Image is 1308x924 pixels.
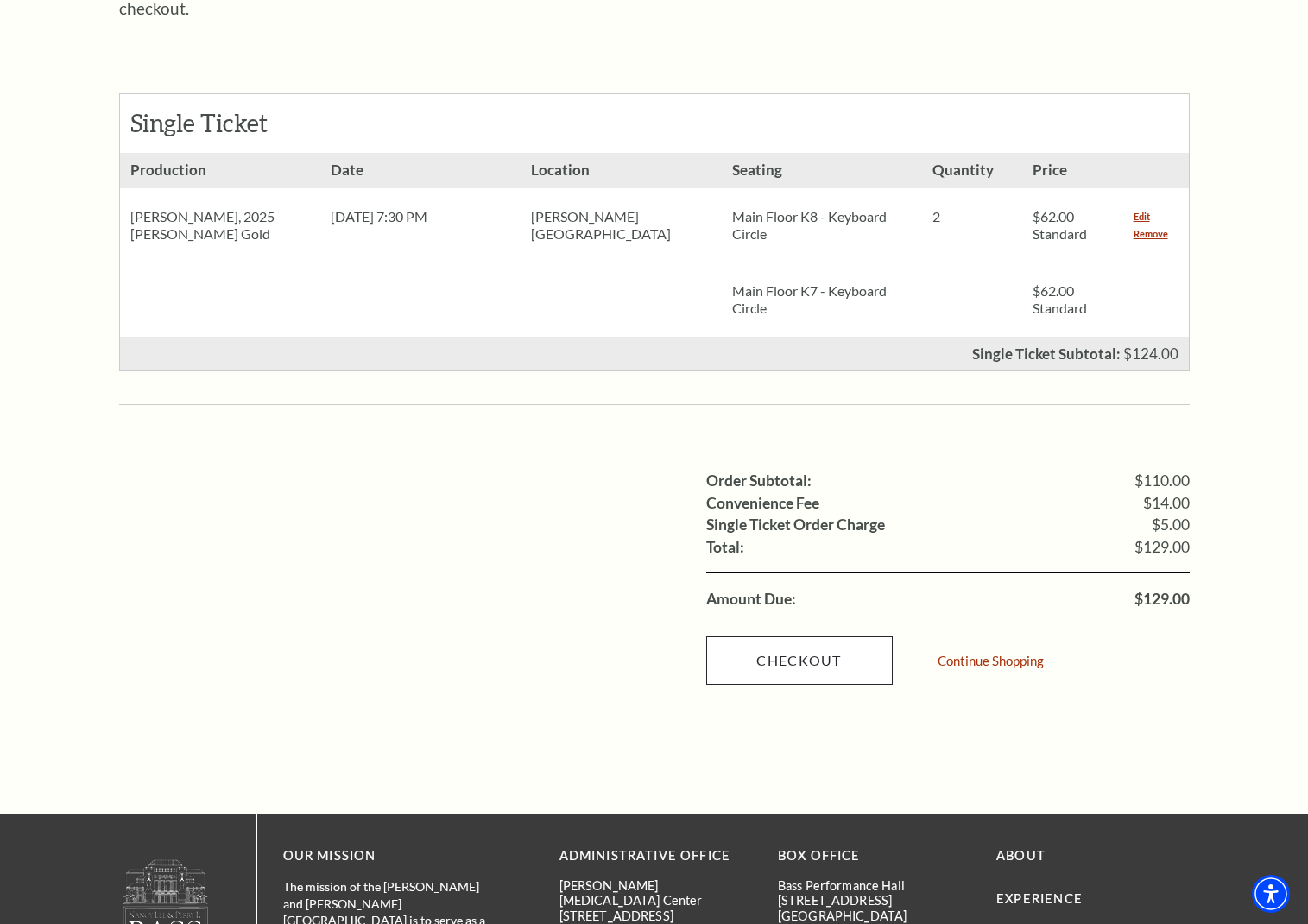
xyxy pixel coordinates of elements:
label: Amount Due: [706,592,796,607]
p: 2 [932,208,1012,225]
label: Convenience Fee [706,496,819,511]
label: Total: [706,540,744,555]
p: Main Floor K8 - Keyboard Circle [732,208,912,243]
a: Experience [996,891,1083,906]
h3: Seating [722,153,922,188]
span: $62.00 Standard [1033,282,1087,316]
p: [STREET_ADDRESS] [559,908,752,923]
span: $14.00 [1143,496,1190,511]
h3: Location [521,153,721,188]
span: $124.00 [1123,345,1178,363]
p: OUR MISSION [283,845,499,867]
span: $110.00 [1134,473,1190,489]
h3: Price [1022,153,1122,188]
span: $5.00 [1152,517,1190,533]
div: [DATE] 7:30 PM [320,188,521,245]
h3: Quantity [922,153,1022,188]
label: Order Subtotal: [706,473,812,489]
span: $129.00 [1134,592,1190,607]
p: Administrative Office [559,845,752,867]
div: [PERSON_NAME], 2025 [PERSON_NAME] Gold [120,188,320,263]
span: $129.00 [1134,540,1190,555]
span: $62.00 Standard [1033,208,1087,242]
a: Remove [1134,225,1168,243]
p: BOX OFFICE [778,845,970,867]
a: Edit [1134,208,1150,225]
h3: Production [120,153,320,188]
p: Main Floor K7 - Keyboard Circle [732,282,912,317]
p: [STREET_ADDRESS] [778,893,970,908]
label: Single Ticket Order Charge [706,517,885,533]
p: Bass Performance Hall [778,878,970,893]
h3: Date [320,153,521,188]
div: Accessibility Menu [1252,875,1290,913]
span: [PERSON_NAME][GEOGRAPHIC_DATA] [531,208,671,242]
p: Single Ticket Subtotal: [972,346,1121,361]
h2: Single Ticket [130,109,319,138]
a: Continue Shopping [938,655,1044,668]
a: About [996,848,1046,863]
p: [PERSON_NAME][MEDICAL_DATA] Center [559,878,752,908]
a: Checkout [706,636,893,685]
